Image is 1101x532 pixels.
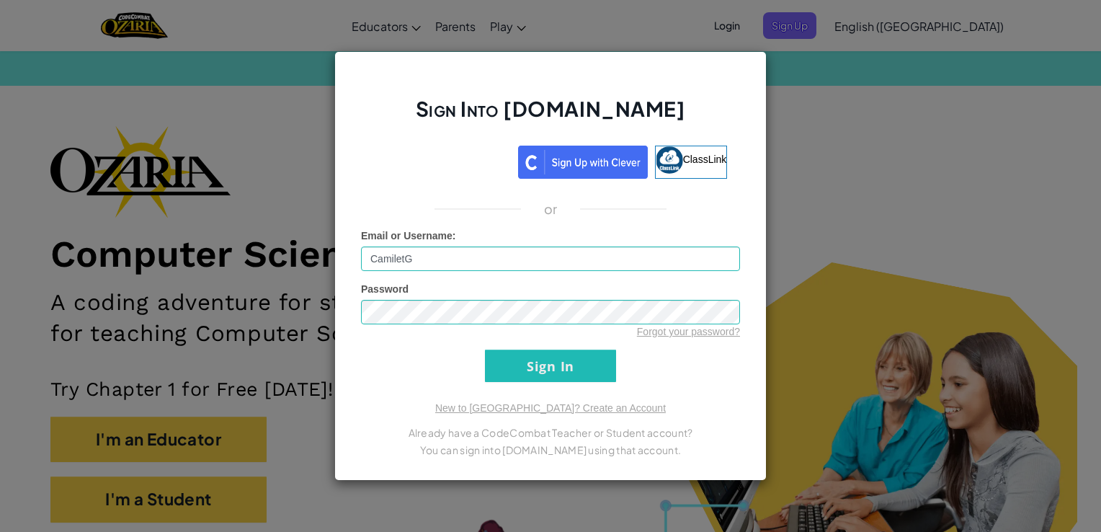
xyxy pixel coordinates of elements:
span: Password [361,283,409,295]
a: New to [GEOGRAPHIC_DATA]? Create an Account [435,402,666,414]
a: Forgot your password? [637,326,740,337]
label: : [361,229,456,243]
iframe: Botón de Acceder con Google [367,144,518,176]
h2: Sign Into [DOMAIN_NAME] [361,95,740,137]
img: classlink-logo-small.png [656,146,683,174]
p: Already have a CodeCombat Teacher or Student account? [361,424,740,441]
p: or [544,200,558,218]
img: clever_sso_button@2x.png [518,146,648,179]
span: Email or Username [361,230,453,241]
input: Sign In [485,350,616,382]
span: ClassLink [683,154,727,165]
p: You can sign into [DOMAIN_NAME] using that account. [361,441,740,458]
